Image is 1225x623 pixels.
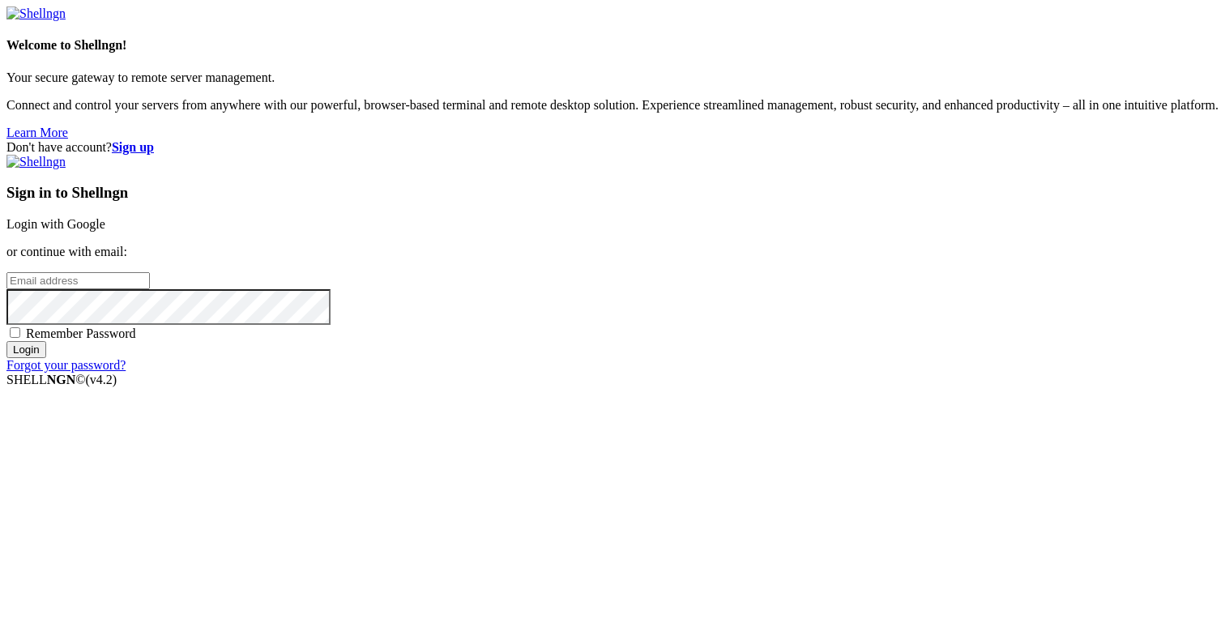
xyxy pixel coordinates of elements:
[6,245,1219,259] p: or continue with email:
[6,140,1219,155] div: Don't have account?
[6,272,150,289] input: Email address
[6,373,117,386] span: SHELL ©
[10,327,20,338] input: Remember Password
[6,184,1219,202] h3: Sign in to Shellngn
[6,155,66,169] img: Shellngn
[6,358,126,372] a: Forgot your password?
[6,70,1219,85] p: Your secure gateway to remote server management.
[6,217,105,231] a: Login with Google
[26,326,136,340] span: Remember Password
[6,98,1219,113] p: Connect and control your servers from anywhere with our powerful, browser-based terminal and remo...
[6,126,68,139] a: Learn More
[47,373,76,386] b: NGN
[112,140,154,154] a: Sign up
[6,6,66,21] img: Shellngn
[86,373,117,386] span: 4.2.0
[6,341,46,358] input: Login
[6,38,1219,53] h4: Welcome to Shellngn!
